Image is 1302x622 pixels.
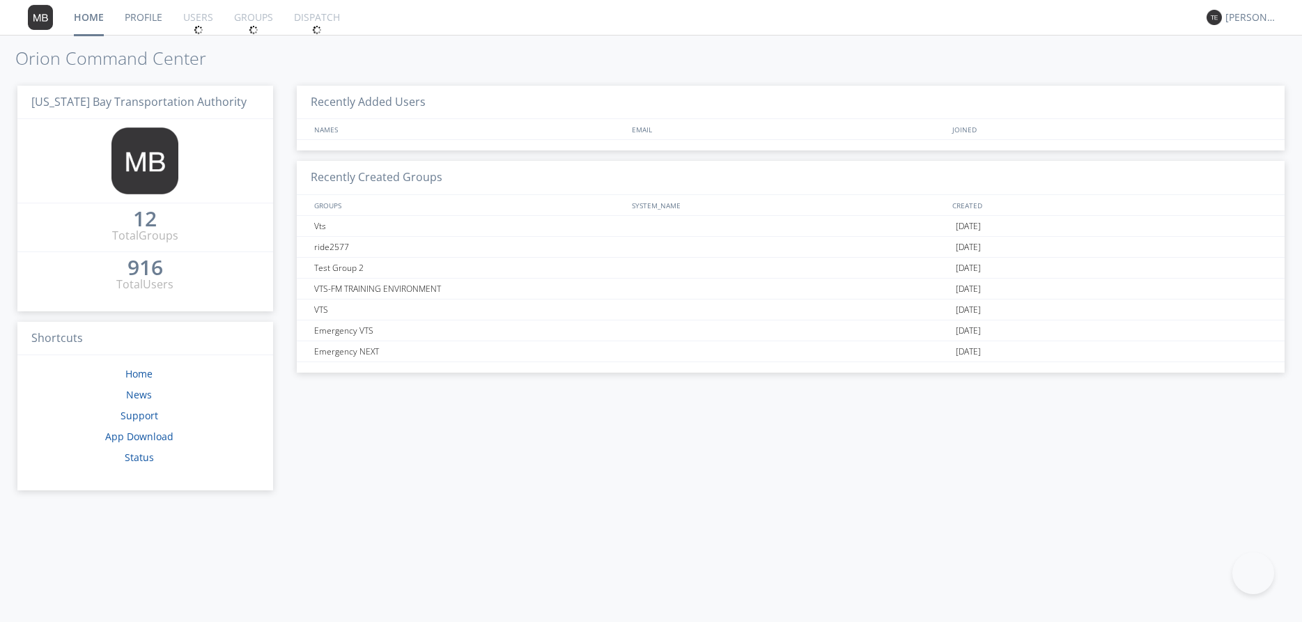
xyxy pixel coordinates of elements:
img: 373638.png [28,5,53,30]
div: Total Users [116,277,173,293]
div: Total Groups [112,228,178,244]
span: [DATE] [956,300,981,320]
a: App Download [105,430,173,443]
img: spin.svg [194,25,203,35]
span: [DATE] [956,320,981,341]
img: spin.svg [312,25,322,35]
a: Test Group 2[DATE] [297,258,1285,279]
a: VTS[DATE] [297,300,1285,320]
img: 373638.png [111,127,178,194]
span: [DATE] [956,279,981,300]
a: 916 [127,261,163,277]
span: [US_STATE] Bay Transportation Authority [31,94,247,109]
div: VTS-FM TRAINING ENVIRONMENT [311,279,629,299]
span: [DATE] [956,341,981,362]
div: JOINED [949,119,1271,139]
a: VTS-FM TRAINING ENVIRONMENT[DATE] [297,279,1285,300]
div: SYSTEM_NAME [628,195,949,215]
div: 12 [133,212,157,226]
h3: Recently Created Groups [297,161,1285,195]
a: Support [121,409,158,422]
a: Emergency NEXT[DATE] [297,341,1285,362]
a: Home [125,367,153,380]
a: Vts[DATE] [297,216,1285,237]
img: spin.svg [249,25,258,35]
span: [DATE] [956,216,981,237]
a: Status [125,451,154,464]
div: NAMES [311,119,625,139]
div: [PERSON_NAME] [1225,10,1278,24]
span: [DATE] [956,237,981,258]
div: Emergency NEXT [311,341,629,361]
div: Vts [311,216,629,236]
iframe: Toggle Customer Support [1232,552,1274,594]
h3: Shortcuts [17,322,273,356]
div: 916 [127,261,163,274]
a: News [126,388,152,401]
span: [DATE] [956,258,981,279]
div: GROUPS [311,195,625,215]
div: VTS [311,300,629,320]
a: Emergency VTS[DATE] [297,320,1285,341]
div: Emergency VTS [311,320,629,341]
div: Test Group 2 [311,258,629,278]
a: 12 [133,212,157,228]
div: EMAIL [628,119,949,139]
h3: Recently Added Users [297,86,1285,120]
img: 373638.png [1207,10,1222,25]
a: ride2577[DATE] [297,237,1285,258]
div: CREATED [949,195,1271,215]
div: ride2577 [311,237,629,257]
